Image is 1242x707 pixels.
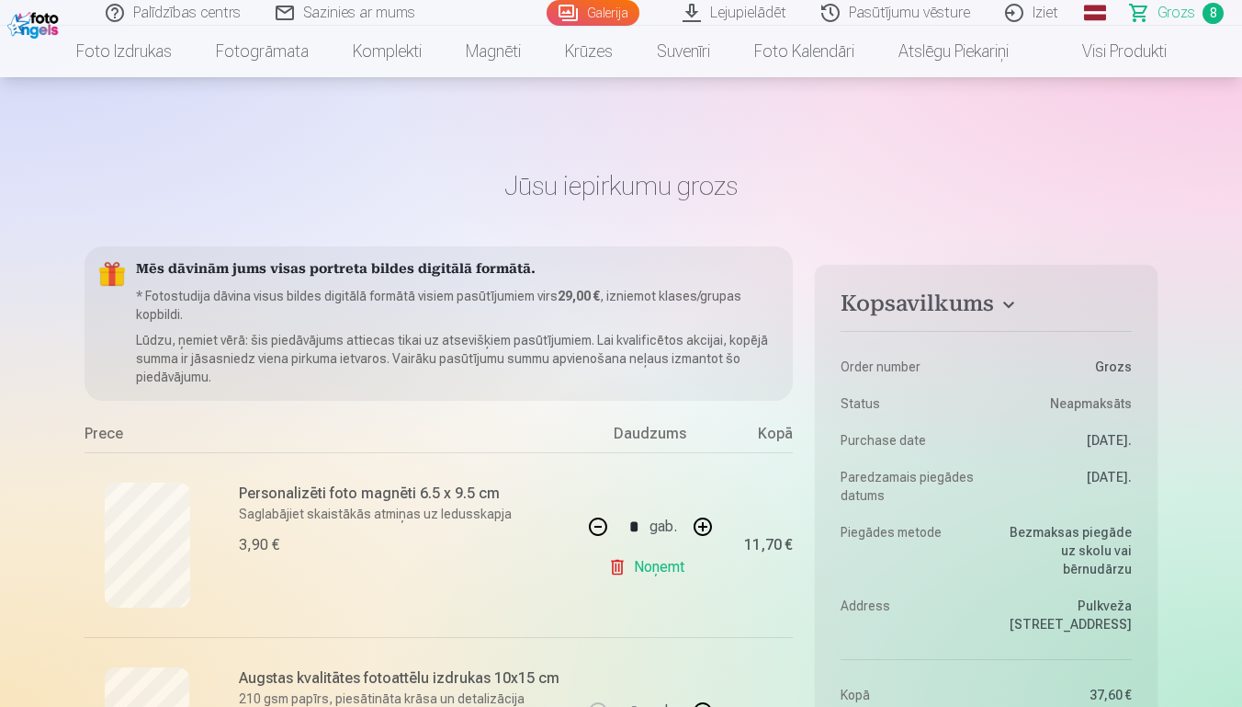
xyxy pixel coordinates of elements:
[194,26,331,77] a: Fotogrāmata
[444,26,543,77] a: Magnēti
[995,358,1132,376] dd: Grozs
[649,505,677,549] div: gab.
[841,686,977,704] dt: Kopā
[876,26,1031,77] a: Atslēgu piekariņi
[841,431,977,450] dt: Purchase date
[543,26,635,77] a: Krūzes
[635,26,732,77] a: Suvenīri
[995,597,1132,633] dd: Pulkveža [STREET_ADDRESS]
[841,597,977,633] dt: Address
[995,523,1132,578] dd: Bezmaksas piegāde uz skolu vai bērnudārzu
[608,549,692,586] a: Noņemt
[136,287,778,324] p: * Fotostudija dāvina visus bildes digitālā formātā visiem pasūtījumiem virs , izniemot klases/gru...
[85,169,1157,202] h1: Jūsu iepirkumu grozs
[841,394,977,413] dt: Status
[136,261,778,279] h5: Mēs dāvinām jums visas portreta bildes digitālā formātā.
[239,505,570,523] p: Saglabājiet skaistākās atmiņas uz ledusskapja
[7,7,63,39] img: /fa1
[1050,394,1132,413] span: Neapmaksāts
[841,358,977,376] dt: Order number
[1031,26,1189,77] a: Visi produkti
[239,667,570,690] h6: Augstas kvalitātes fotoattēlu izdrukas 10x15 cm
[841,291,1132,324] button: Kopsavilkums
[581,423,719,452] div: Daudzums
[85,423,581,452] div: Prece
[239,483,570,505] h6: Personalizēti foto magnēti 6.5 x 9.5 cm
[239,534,279,556] div: 3,90 €
[331,26,444,77] a: Komplekti
[558,289,600,303] b: 29,00 €
[719,423,793,452] div: Kopā
[995,431,1132,450] dd: [DATE].
[841,468,977,505] dt: Paredzamais piegādes datums
[995,468,1132,505] dd: [DATE].
[54,26,194,77] a: Foto izdrukas
[1202,3,1224,24] span: 8
[995,686,1132,704] dd: 37,60 €
[732,26,876,77] a: Foto kalendāri
[744,540,793,551] div: 11,70 €
[136,331,778,386] p: Lūdzu, ņemiet vērā: šis piedāvājums attiecas tikai uz atsevišķiem pasūtījumiem. Lai kvalificētos ...
[1157,2,1195,24] span: Grozs
[841,523,977,578] dt: Piegādes metode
